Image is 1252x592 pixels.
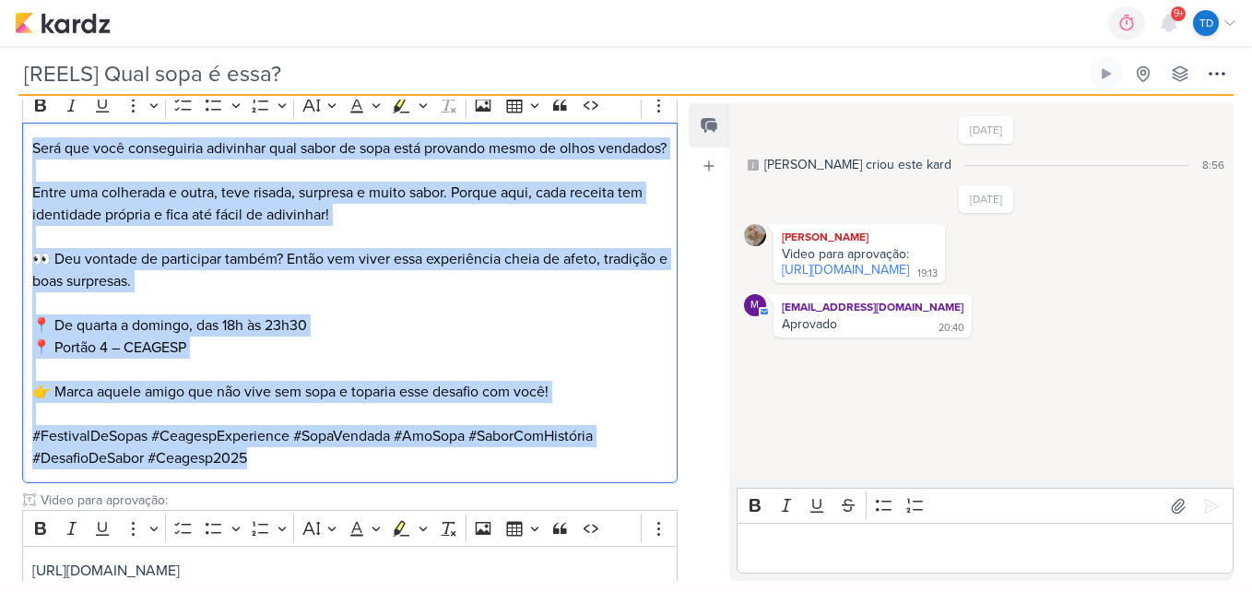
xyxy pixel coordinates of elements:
div: [PERSON_NAME] [777,228,941,246]
div: Editor editing area: main [22,123,678,483]
input: Kard Sem Título [18,57,1086,90]
p: 👀 Deu vontade de participar também? Então vem viver essa experiência cheia de afeto, tradição e b... [32,248,668,292]
p: Será que você conseguiria adivinhar qual sabor de sopa está provando mesmo de olhos vendados? [32,137,668,160]
p: 👉 Marca aquele amigo que não vive sem sopa e toparia esse desafio com você! [32,381,668,403]
p: m [750,301,759,311]
div: Editor toolbar [737,488,1234,524]
div: Thais de carvalho [1193,10,1219,36]
div: 8:56 [1202,157,1224,173]
img: Sarah Violante [744,224,766,246]
div: [EMAIL_ADDRESS][DOMAIN_NAME] [777,298,968,316]
div: Editor editing area: main [737,523,1234,574]
a: [URL][DOMAIN_NAME] [782,262,909,278]
div: Aprovado [782,316,837,332]
p: 📍 De quarta a domingo, das 18h às 23h30 📍 Portão 4 – CEAGESP [32,314,668,359]
a: [URL][DOMAIN_NAME] [32,562,180,580]
div: 19:13 [917,266,938,281]
div: mlegnaioli@gmail.com [744,294,766,316]
div: Video para aprovação: [782,246,937,262]
div: 20:40 [939,321,964,336]
div: Ligar relógio [1099,66,1114,81]
img: kardz.app [15,12,111,34]
span: 9+ [1174,6,1184,21]
p: Td [1199,15,1213,31]
div: Editor toolbar [22,510,678,546]
p: Entre uma colherada e outra, teve risada, surpresa e muito sabor. Porque aqui, cada receita tem i... [32,182,668,226]
div: [PERSON_NAME] criou este kard [764,155,951,174]
div: Editor toolbar [22,87,678,123]
p: #FestivalDeSopas #CeagespExperience #SopaVendada #AmoSopa #SaborComHistória #DesafioDeSabor #Ceag... [32,425,668,469]
input: Texto sem título [37,491,678,510]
